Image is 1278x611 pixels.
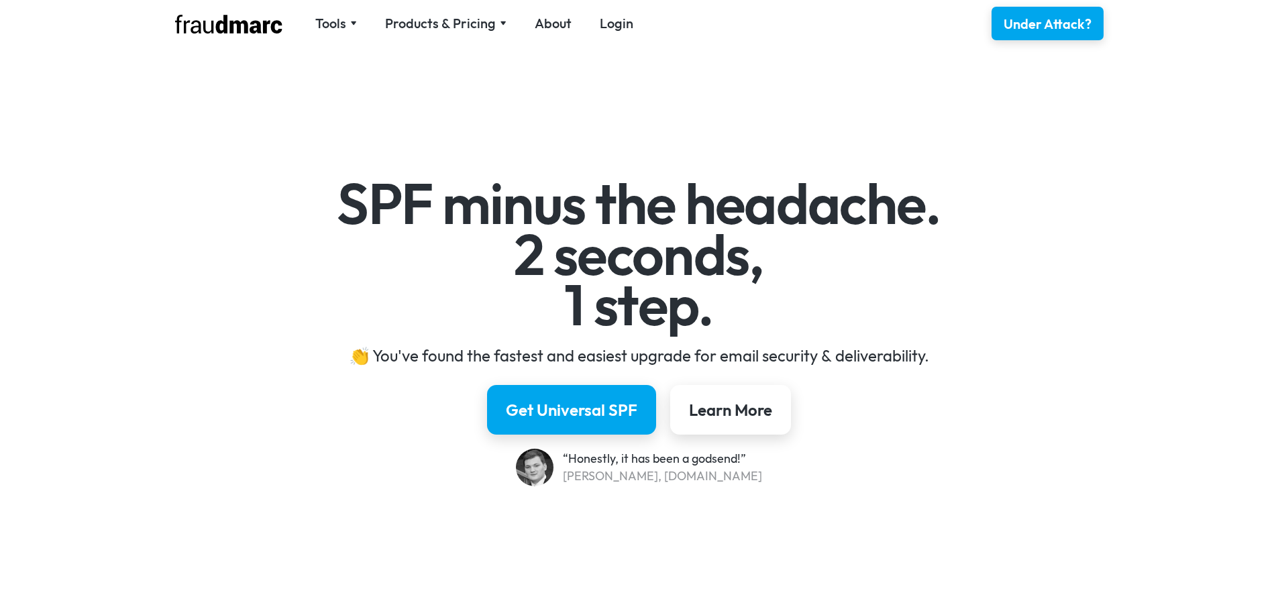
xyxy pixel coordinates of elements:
[315,14,357,33] div: Tools
[315,14,346,33] div: Tools
[385,14,496,33] div: Products & Pricing
[600,14,633,33] a: Login
[563,450,762,467] div: “Honestly, it has been a godsend!”
[506,399,637,421] div: Get Universal SPF
[992,7,1104,40] a: Under Attack?
[385,14,507,33] div: Products & Pricing
[563,467,762,485] div: [PERSON_NAME], [DOMAIN_NAME]
[670,385,791,435] a: Learn More
[250,345,1028,366] div: 👏 You've found the fastest and easiest upgrade for email security & deliverability.
[689,399,772,421] div: Learn More
[250,178,1028,331] h1: SPF minus the headache. 2 seconds, 1 step.
[487,385,656,435] a: Get Universal SPF
[535,14,572,33] a: About
[1004,15,1091,34] div: Under Attack?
